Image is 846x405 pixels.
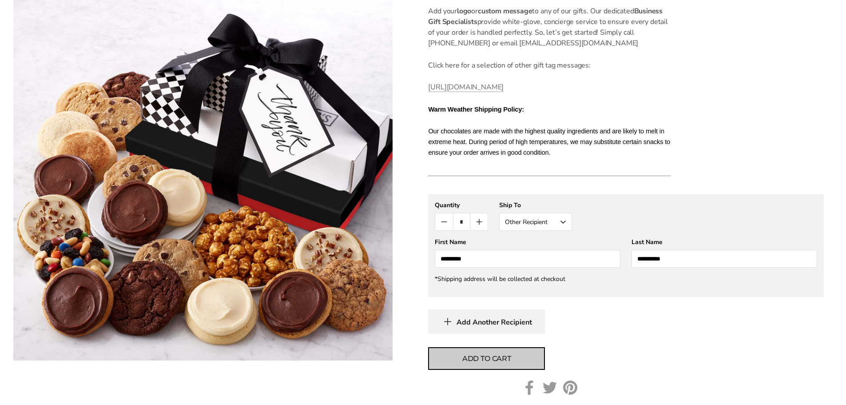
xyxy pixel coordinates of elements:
strong: Business Gift Specialists [428,6,663,27]
input: Last Name [632,250,817,268]
div: *Shipping address will be collected at checkout [435,275,817,283]
iframe: Sign Up via Text for Offers [7,371,92,398]
span: Add to cart [462,353,511,364]
p: Click here for a selection of other gift tag messages: [428,60,671,71]
span: Add your [428,6,457,16]
input: First Name [435,250,620,268]
span: Warm Weather Shipping Policy: [428,106,524,113]
gfm-form: New recipient [428,194,824,297]
a: [URL][DOMAIN_NAME] [428,82,504,92]
button: Count plus [470,213,488,230]
div: Ship To [499,201,572,209]
button: Add to cart [428,347,545,370]
span: provide white-glove, concierge service to ensure every detail of your order is handled perfectly.... [428,17,667,48]
span: Add Another Recipient [457,318,532,327]
a: Facebook [522,381,536,395]
button: Add Another Recipient [428,309,545,334]
strong: logo [457,6,471,16]
a: Twitter [543,381,557,395]
button: Count minus [435,213,453,230]
span: or [471,6,478,16]
span: to any of our gifts. Our dedicated [532,6,634,16]
div: Last Name [632,238,817,246]
div: Quantity [435,201,488,209]
span: Our chocolates are made with the highest quality ingredients and are likely to melt in extreme he... [428,128,670,156]
button: Other Recipient [499,213,572,231]
strong: custom message [478,6,532,16]
a: Pinterest [563,381,577,395]
input: Quantity [453,213,470,230]
div: First Name [435,238,620,246]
